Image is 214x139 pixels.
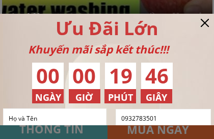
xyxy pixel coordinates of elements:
[28,41,186,59] div: Khuyến mãi sắp kết thúc!!!
[6,109,103,127] input: Họ và Tên
[119,109,208,127] input: Số điện thoại
[16,14,198,43] div: Ưu Đãi Lớn
[75,90,107,105] h3: GIỜ
[35,90,67,105] h3: NGÀY
[108,90,140,105] h3: PHÚT
[146,90,177,105] h3: GIÂY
